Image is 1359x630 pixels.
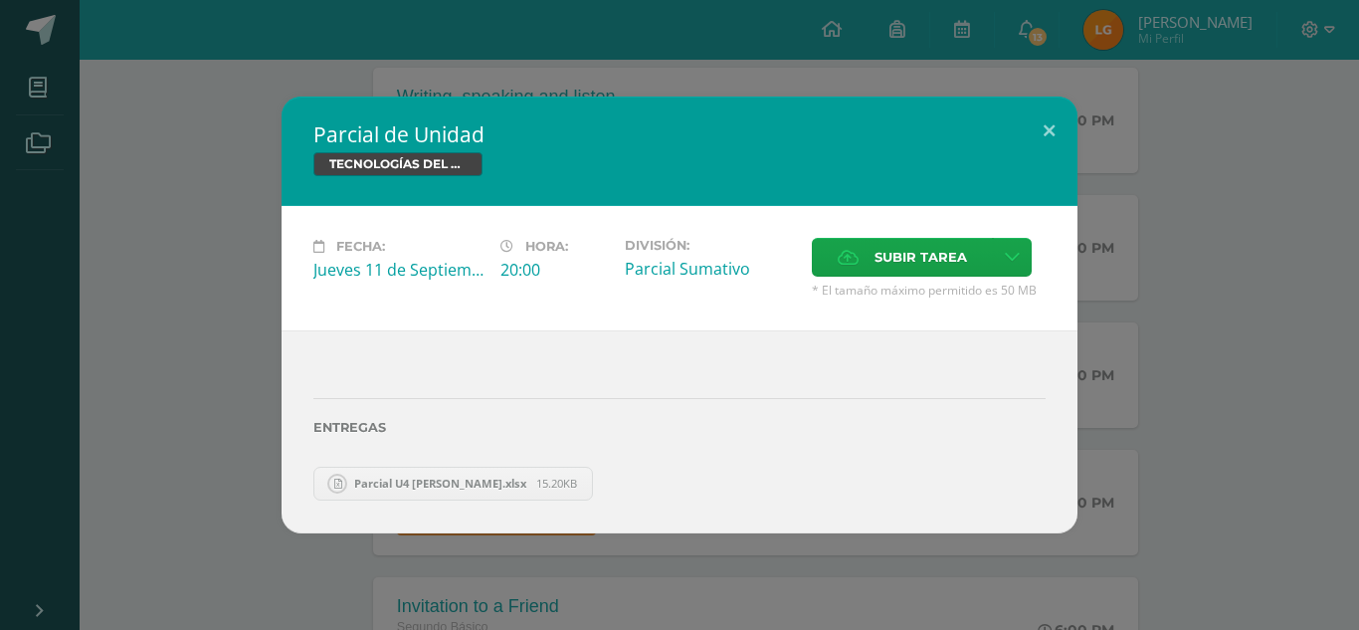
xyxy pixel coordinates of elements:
div: 20:00 [500,259,609,281]
span: 15.20KB [536,476,577,491]
h2: Parcial de Unidad [313,120,1046,148]
span: * El tamaño máximo permitido es 50 MB [812,282,1046,299]
span: Hora: [525,239,568,254]
span: TECNOLOGÍAS DEL APRENDIZAJE Y LA COMUNICACIÓN [313,152,483,176]
div: Parcial Sumativo [625,258,796,280]
label: Entregas [313,420,1046,435]
a: Parcial U4 Leydi Guit.xlsx [313,467,593,501]
button: Close (Esc) [1021,97,1077,164]
span: Parcial U4 [PERSON_NAME].xlsx [344,476,536,491]
label: División: [625,238,796,253]
span: Subir tarea [874,239,967,276]
span: Fecha: [336,239,385,254]
div: Jueves 11 de Septiembre [313,259,485,281]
